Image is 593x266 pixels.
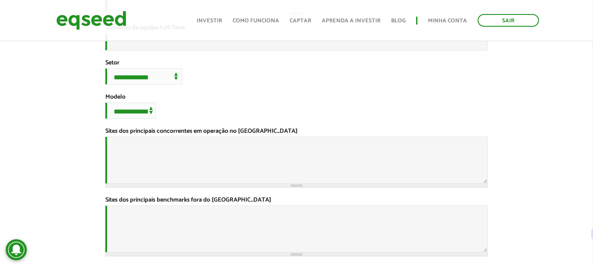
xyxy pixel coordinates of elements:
[56,9,126,32] img: EqSeed
[391,18,406,24] a: Blog
[478,14,539,27] a: Sair
[290,18,311,24] a: Captar
[428,18,467,24] a: Minha conta
[105,94,126,100] label: Modelo
[322,18,381,24] a: Aprenda a investir
[233,18,279,24] a: Como funciona
[197,18,222,24] a: Investir
[105,60,119,66] label: Setor
[105,128,298,135] label: Sites dos principais concorrentes em operação no [GEOGRAPHIC_DATA]
[105,197,271,203] label: Sites dos principais benchmarks fora do [GEOGRAPHIC_DATA]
